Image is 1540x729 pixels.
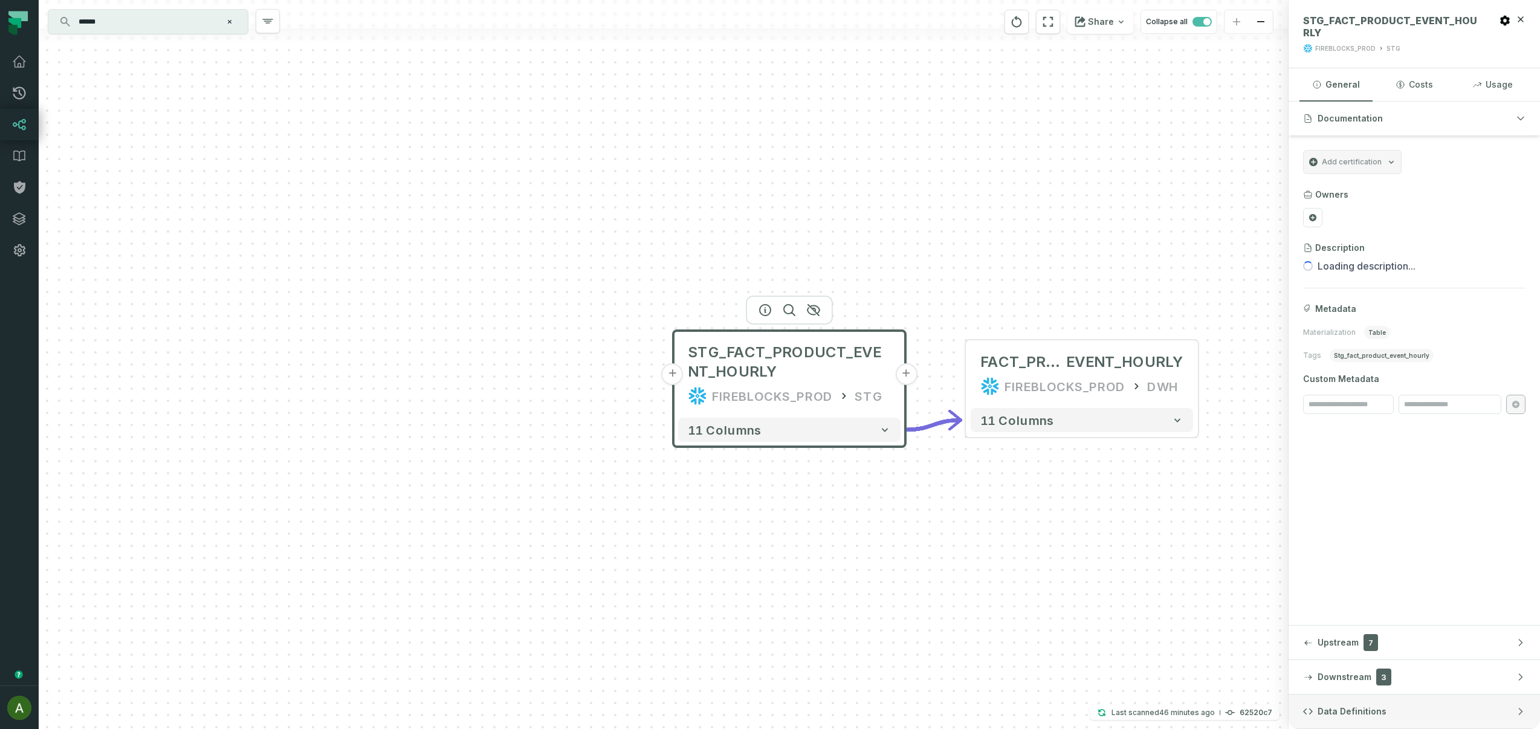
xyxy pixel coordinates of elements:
button: zoom out [1249,10,1273,34]
div: DWH [1147,377,1179,396]
button: General [1299,68,1373,101]
span: Upstream [1318,637,1359,649]
div: FIREBLOCKS_PROD [712,386,833,406]
div: FIREBLOCKS_PROD [1315,44,1376,53]
div: FACT_PRODUCT_EVENT_HOURLY [980,352,1183,372]
h4: 62520c7 [1240,709,1272,716]
span: Materialization [1303,328,1356,337]
span: Custom Metadata [1303,373,1525,385]
button: + [662,363,684,385]
span: Add certification [1322,157,1382,167]
div: STG [1386,44,1400,53]
span: Data Definitions [1318,705,1386,718]
span: 7 [1364,634,1378,651]
h3: Description [1315,242,1365,254]
button: Downstream3 [1289,660,1540,694]
div: Tooltip anchor [13,669,24,680]
span: STG_FACT_PRODUCT_EVENT_HOURLY [688,343,891,381]
img: avatar of Ariel Swissa [7,696,31,720]
span: Tags [1303,351,1321,360]
span: EVENT_HOURLY [1066,352,1183,372]
button: Collapse all [1140,10,1217,34]
h3: Owners [1315,189,1348,201]
button: + [895,363,917,385]
span: 11 columns [980,413,1054,427]
button: Data Definitions [1289,695,1540,728]
span: Metadata [1315,303,1356,315]
button: Clear search query [224,16,236,28]
button: Add certification [1303,150,1402,174]
span: Downstream [1318,671,1371,683]
button: Usage [1456,68,1529,101]
span: stg_fact_product_event_hourly [1330,349,1434,362]
span: 3 [1376,669,1391,685]
span: FACT_PRODUCT_ [980,352,1066,372]
button: Share [1067,10,1133,34]
span: table [1364,326,1390,339]
button: Documentation [1289,102,1540,135]
div: FIREBLOCKS_PROD [1005,377,1125,396]
span: Documentation [1318,112,1383,125]
g: Edge from fbfee8f5556b772db1ce5d549e666c94 to f8711316fa21cd12ea7c0c2949df98ef [905,420,961,430]
p: Last scanned [1111,707,1215,719]
div: STG [855,386,882,406]
relative-time: Sep 4, 2025, 10:37 AM GMT+3 [1159,708,1215,717]
button: Last scanned[DATE] 10:37:20 AM62520c7 [1090,705,1280,720]
span: STG_FACT_PRODUCT_EVENT_HOURLY [1303,15,1482,39]
button: Upstream7 [1289,626,1540,659]
span: Loading description... [1318,259,1415,273]
button: Costs [1377,68,1451,101]
span: 11 columns [688,423,762,437]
